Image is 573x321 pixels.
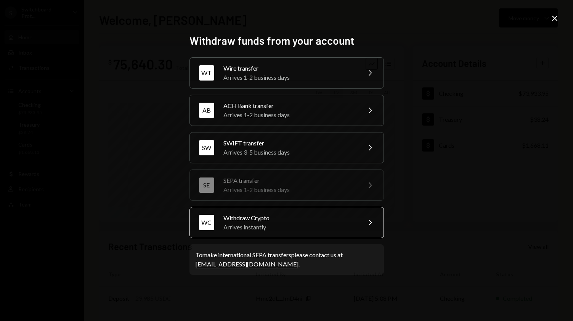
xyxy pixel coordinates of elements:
[199,103,214,118] div: AB
[223,176,356,185] div: SEPA transfer
[189,207,384,238] button: WCWithdraw CryptoArrives instantly
[189,57,384,89] button: WTWire transferArrives 1-2 business days
[223,148,356,157] div: Arrives 3-5 business days
[223,110,356,119] div: Arrives 1-2 business days
[223,223,356,232] div: Arrives instantly
[189,132,384,163] button: SWSWIFT transferArrives 3-5 business days
[196,250,378,269] div: To make international SEPA transfers please contact us at .
[223,185,356,194] div: Arrives 1-2 business days
[223,64,356,73] div: Wire transfer
[223,213,356,223] div: Withdraw Crypto
[199,140,214,155] div: SW
[199,215,214,230] div: WC
[199,65,214,81] div: WT
[223,73,356,82] div: Arrives 1-2 business days
[223,101,356,110] div: ACH Bank transfer
[196,260,299,268] a: [EMAIL_ADDRESS][DOMAIN_NAME]
[223,139,356,148] div: SWIFT transfer
[189,169,384,201] button: SESEPA transferArrives 1-2 business days
[199,177,214,193] div: SE
[189,95,384,126] button: ABACH Bank transferArrives 1-2 business days
[189,33,384,48] h2: Withdraw funds from your account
